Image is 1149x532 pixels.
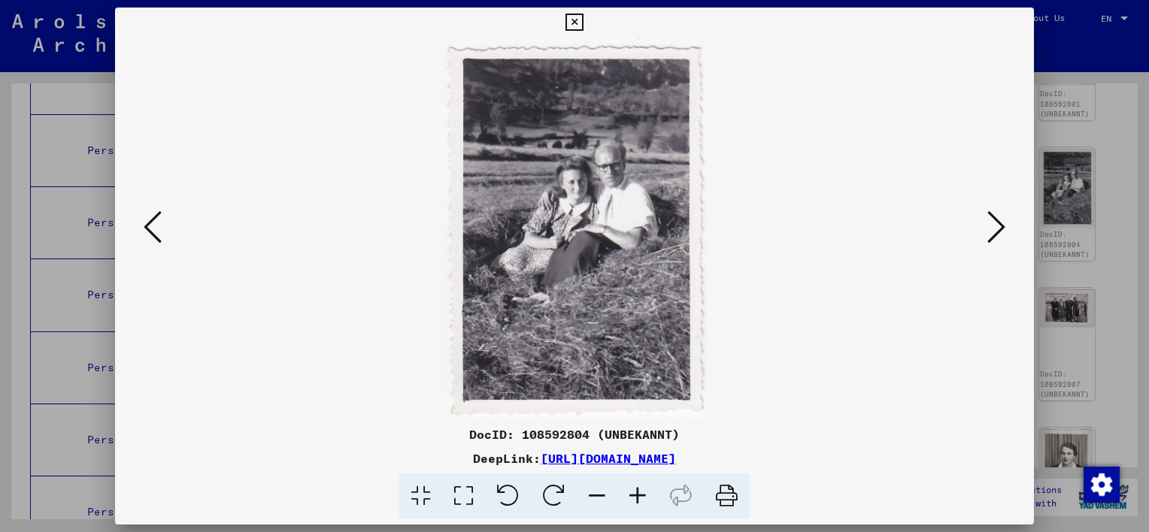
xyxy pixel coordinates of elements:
[115,425,1034,443] div: DocID: 108592804 (UNBEKANNT)
[1084,467,1120,503] img: Change consent
[541,451,676,466] a: [URL][DOMAIN_NAME]
[1083,466,1119,502] div: Change consent
[115,449,1034,467] div: DeepLink:
[166,38,983,419] img: 001.jpg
